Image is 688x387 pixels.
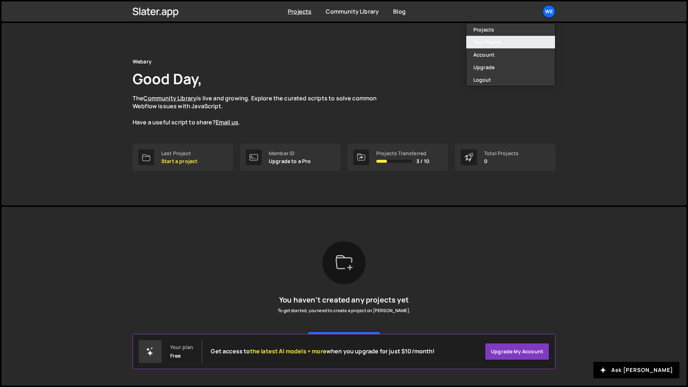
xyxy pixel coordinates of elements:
a: Upgrade [466,61,555,73]
p: To get started, you need to create a project on [PERSON_NAME]. [278,307,410,314]
div: Your plan [170,344,193,350]
button: Ask [PERSON_NAME] [593,362,679,378]
a: Community Library [326,8,379,15]
a: Blog [393,8,406,15]
a: Projects [288,8,311,15]
p: 0 [484,158,519,164]
button: Create your first project [308,331,380,349]
a: We [543,5,555,18]
div: Free [170,353,181,359]
div: Webary [133,57,152,66]
div: Member ID [269,150,311,156]
h1: Good Day, [133,69,202,89]
button: Logout [466,73,555,86]
a: Projects [466,23,555,36]
a: Account [466,48,555,61]
a: Your Teams [466,36,555,48]
span: 3 / 10 [416,158,429,164]
div: Projects Transferred [376,150,429,156]
p: Start a project [161,158,197,164]
a: Last Project Start a project [133,144,233,171]
div: Total Projects [484,150,519,156]
p: The is live and growing. Explore the curated scripts to solve common Webflow issues with JavaScri... [133,94,391,126]
a: Community Library [143,94,196,102]
h5: You haven’t created any projects yet [278,296,410,304]
a: Email us [216,118,238,126]
p: Upgrade to a Pro [269,158,311,164]
div: Last Project [161,150,197,156]
h2: Get access to when you upgrade for just $10/month! [211,348,435,355]
span: the latest AI models + more [250,347,326,355]
a: Upgrade my account [485,343,549,360]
